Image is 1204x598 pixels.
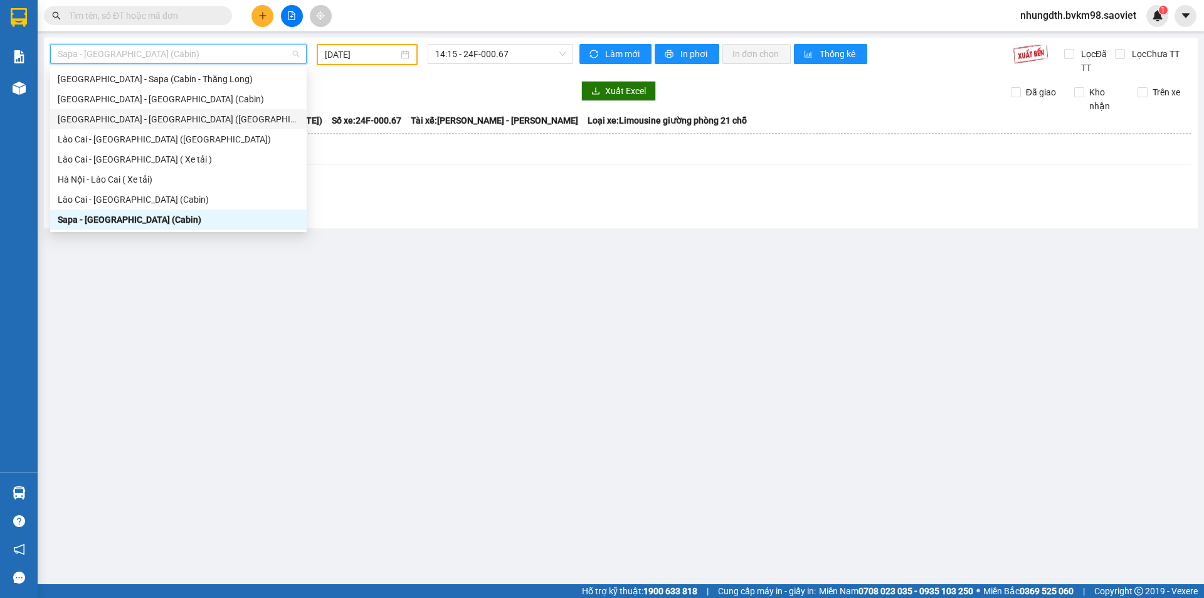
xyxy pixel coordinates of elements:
button: aim [310,5,332,27]
span: Miền Nam [819,584,973,598]
div: Lào Cai - Hà Nội (Giường) [50,129,307,149]
img: solution-icon [13,50,26,63]
button: file-add [281,5,303,27]
span: aim [316,11,325,20]
strong: 0369 525 060 [1020,586,1074,596]
span: copyright [1134,587,1143,595]
span: Đã giao [1021,85,1061,99]
span: Thống kê [820,47,857,61]
button: downloadXuất Excel [581,81,656,101]
span: file-add [287,11,296,20]
span: Loại xe: Limousine giường phòng 21 chỗ [588,114,747,127]
img: logo-vxr [11,8,27,27]
div: Sapa - [GEOGRAPHIC_DATA] (Cabin) [58,213,299,227]
button: plus [251,5,273,27]
img: warehouse-icon [13,486,26,499]
img: warehouse-icon [13,82,26,95]
span: Trên xe [1148,85,1185,99]
div: Lào Cai - Hà Nội (Cabin) [50,190,307,210]
div: Hà Nội - Lào Cai ( Xe tải) [58,173,299,186]
input: Tìm tên, số ĐT hoặc mã đơn [69,9,217,23]
span: ⚪️ [976,589,980,594]
span: Sapa - Hà Nội (Cabin) [58,45,299,63]
span: notification [13,543,25,555]
span: message [13,572,25,584]
div: Hà Nội - Lào Cai (Giường) [50,109,307,129]
button: syncLàm mới [579,44,652,64]
button: printerIn phơi [655,44,719,64]
div: Hà Nội - Lào Cai ( Xe tải) [50,169,307,190]
span: 14:15 - 24F-000.67 [435,45,566,63]
span: 1 [1161,6,1165,14]
sup: 1 [1159,6,1168,14]
button: bar-chartThống kê [794,44,867,64]
div: Hà Nội - Sapa (Cabin - Thăng Long) [50,69,307,89]
div: [GEOGRAPHIC_DATA] - [GEOGRAPHIC_DATA] (Cabin) [58,92,299,106]
span: Lọc Chưa TT [1127,47,1181,61]
img: icon-new-feature [1152,10,1163,21]
span: Làm mới [605,47,642,61]
span: Kho nhận [1084,85,1128,113]
div: [GEOGRAPHIC_DATA] - [GEOGRAPHIC_DATA] ([GEOGRAPHIC_DATA]) [58,112,299,126]
span: | [1083,584,1085,598]
span: nhungdth.bvkm98.saoviet [1010,8,1146,23]
div: Lào Cai - [GEOGRAPHIC_DATA] ([GEOGRAPHIC_DATA]) [58,132,299,146]
img: 9k= [1013,44,1048,64]
div: Hà Nội - Lào Cai (Cabin) [50,89,307,109]
div: Lào Cai - Hà Nội ( Xe tải ) [50,149,307,169]
span: In phơi [680,47,709,61]
span: Tài xế: [PERSON_NAME] - [PERSON_NAME] [411,114,578,127]
span: Miền Bắc [983,584,1074,598]
span: question-circle [13,515,25,527]
div: Sapa - Hà Nội (Cabin) [50,210,307,230]
input: 31/03/2025 [325,48,398,61]
span: search [52,11,61,20]
span: bar-chart [804,50,815,60]
strong: 1900 633 818 [643,586,697,596]
div: Lào Cai - [GEOGRAPHIC_DATA] (Cabin) [58,193,299,206]
span: Lọc Đã TT [1076,47,1115,75]
span: caret-down [1180,10,1191,21]
button: caret-down [1175,5,1196,27]
div: Lào Cai - [GEOGRAPHIC_DATA] ( Xe tải ) [58,152,299,166]
strong: 0708 023 035 - 0935 103 250 [858,586,973,596]
span: Hỗ trợ kỹ thuật: [582,584,697,598]
span: printer [665,50,675,60]
span: Số xe: 24F-000.67 [332,114,401,127]
span: sync [589,50,600,60]
span: plus [258,11,267,20]
span: | [707,584,709,598]
span: Cung cấp máy in - giấy in: [718,584,816,598]
div: [GEOGRAPHIC_DATA] - Sapa (Cabin - Thăng Long) [58,72,299,86]
button: In đơn chọn [722,44,791,64]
